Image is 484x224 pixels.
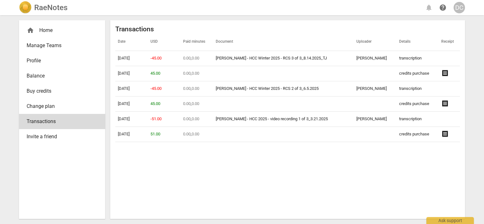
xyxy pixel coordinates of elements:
[354,81,396,96] td: [PERSON_NAME]
[181,81,213,96] td: ,
[115,66,148,81] td: [DATE]
[397,81,439,96] td: transcription
[181,33,213,51] th: Paid minutes
[27,133,92,140] span: Invite a friend
[181,127,213,142] td: ,
[437,2,449,13] a: Help
[397,51,439,66] td: transcription
[441,69,449,77] span: receipt
[192,71,199,76] span: 0.00
[19,99,105,114] a: Change plan
[27,103,92,110] span: Change plan
[150,116,162,121] span: -51.00
[183,101,191,106] span: 0.00
[181,112,213,127] td: ,
[19,53,105,68] a: Profile
[27,27,34,34] span: home
[115,81,148,96] td: [DATE]
[19,84,105,99] a: Buy credits
[115,127,148,142] td: [DATE]
[183,71,191,76] span: 0.00
[27,118,92,125] span: Transactions
[150,56,162,60] span: -45.00
[115,96,148,112] td: [DATE]
[150,101,160,106] span: 45.00
[115,112,148,127] td: [DATE]
[148,33,181,51] th: USD
[19,68,105,84] a: Balance
[216,116,328,121] a: [PERSON_NAME] - HCC 2025 - video recording 1 of 3_3.21.2025
[354,112,396,127] td: [PERSON_NAME]
[19,23,105,38] div: Home
[181,51,213,66] td: ,
[439,4,447,11] span: help
[19,129,105,144] a: Invite a friend
[19,114,105,129] a: Transactions
[115,33,148,51] th: Date
[441,100,449,107] span: receipt
[183,116,191,121] span: 0.00
[19,38,105,53] a: Manage Teams
[27,27,92,34] div: Home
[216,86,319,91] a: [PERSON_NAME] - HCC Winter 2025 - RCS 2 of 3_6.5.2025
[192,86,199,91] span: 0.00
[27,57,92,65] span: Profile
[27,42,92,49] span: Manage Teams
[354,51,396,66] td: [PERSON_NAME]
[150,71,160,76] span: 45.00
[192,132,199,136] span: 0.00
[426,217,474,224] div: Ask support
[354,33,396,51] th: Uploader
[397,96,439,112] td: credits purchase
[439,33,460,51] th: Receipt
[19,1,32,14] img: Logo
[27,72,92,80] span: Balance
[397,33,439,51] th: Details
[181,66,213,81] td: ,
[150,132,160,136] span: 51.00
[397,66,439,81] td: credits purchase
[213,33,354,51] th: Document
[441,130,449,138] span: receipt
[192,56,199,60] span: 0.00
[216,56,327,60] a: [PERSON_NAME] - HCC Winter 2025 - RCS 3 of 3_8.14.2025_TJ
[183,132,191,136] span: 0.00
[34,3,67,12] h2: RaeNotes
[115,51,148,66] td: [DATE]
[397,112,439,127] td: transcription
[192,101,199,106] span: 0.00
[115,25,460,33] h2: Transactions
[183,86,191,91] span: 0.00
[181,96,213,112] td: ,
[454,2,465,13] button: DC
[19,1,67,14] a: LogoRaeNotes
[27,87,92,95] span: Buy credits
[397,127,439,142] td: credits purchase
[192,116,199,121] span: 0.00
[183,56,191,60] span: 0.00
[150,86,162,91] span: -45.00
